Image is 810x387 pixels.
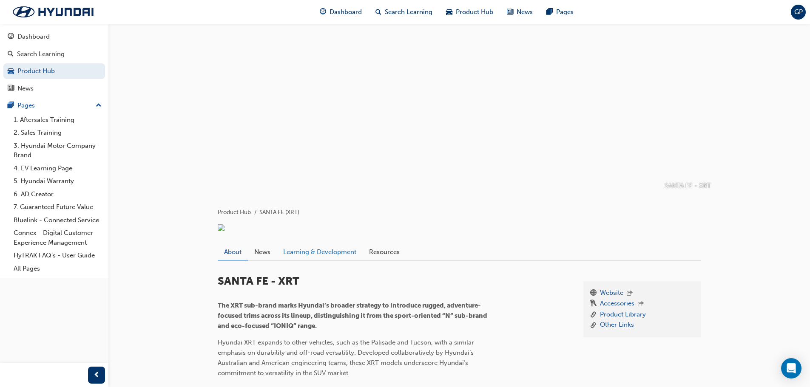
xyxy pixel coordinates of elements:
img: Trak [4,3,102,21]
span: search-icon [375,7,381,17]
a: Product Library [600,310,646,320]
a: Other Links [600,320,634,331]
a: guage-iconDashboard [313,3,369,21]
a: Resources [363,244,406,260]
span: SANTA FE - XRT [218,274,299,288]
div: Search Learning [17,49,65,59]
button: DashboardSearch LearningProduct HubNews [3,27,105,98]
a: Product Hub [3,63,105,79]
a: Connex - Digital Customer Experience Management [10,226,105,249]
a: Bluelink - Connected Service [10,214,105,227]
button: Pages [3,98,105,113]
a: 1. Aftersales Training [10,113,105,127]
span: car-icon [446,7,452,17]
span: The XRT sub-brand marks Hyundai’s broader strategy to introduce rugged, adventure-focused trims a... [218,302,489,330]
span: prev-icon [94,370,100,381]
a: news-iconNews [500,3,540,21]
p: SANTA FE - XRT [665,181,711,191]
span: www-icon [590,288,597,299]
a: 5. Hyundai Warranty [10,175,105,188]
div: News [17,84,34,93]
div: Dashboard [17,32,50,42]
span: outbound-icon [627,290,633,297]
a: pages-iconPages [540,3,580,21]
span: link-icon [590,310,597,320]
li: SANTA FE (XRT) [259,208,299,218]
span: up-icon [96,100,102,111]
span: guage-icon [8,33,14,41]
span: Dashboard [330,7,362,17]
a: 4. EV Learning Page [10,162,105,175]
a: Product Hub [218,209,251,216]
a: Website [600,288,623,299]
a: News [248,244,277,260]
span: outbound-icon [638,301,644,308]
div: Open Intercom Messenger [781,358,801,379]
span: pages-icon [546,7,553,17]
a: Learning & Development [277,244,363,260]
span: Pages [556,7,574,17]
span: Search Learning [385,7,432,17]
a: Accessories [600,299,634,310]
a: News [3,81,105,96]
span: car-icon [8,68,14,75]
span: search-icon [8,51,14,58]
span: news-icon [507,7,513,17]
a: All Pages [10,262,105,275]
span: link-icon [590,320,597,331]
a: 3. Hyundai Motor Company Brand [10,139,105,162]
a: About [218,244,248,260]
a: 6. AD Creator [10,188,105,201]
a: Dashboard [3,29,105,45]
a: 7. Guaranteed Future Value [10,201,105,214]
a: search-iconSearch Learning [369,3,439,21]
a: HyTRAK FAQ's - User Guide [10,249,105,262]
span: guage-icon [320,7,326,17]
a: 2. Sales Training [10,126,105,139]
span: GP [794,7,803,17]
span: pages-icon [8,102,14,110]
a: car-iconProduct Hub [439,3,500,21]
div: Pages [17,101,35,110]
span: keys-icon [590,299,597,310]
span: Product Hub [456,7,493,17]
img: 933e52fb-0ce9-464a-a023-e6e5c7c83265.png [218,224,225,231]
span: Hyundai XRT expands to other vehicles, such as the Palisade and Tucson, with a similar emphasis o... [218,339,476,377]
button: GP [791,5,806,20]
span: News [517,7,533,17]
span: news-icon [8,85,14,93]
a: Search Learning [3,46,105,62]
